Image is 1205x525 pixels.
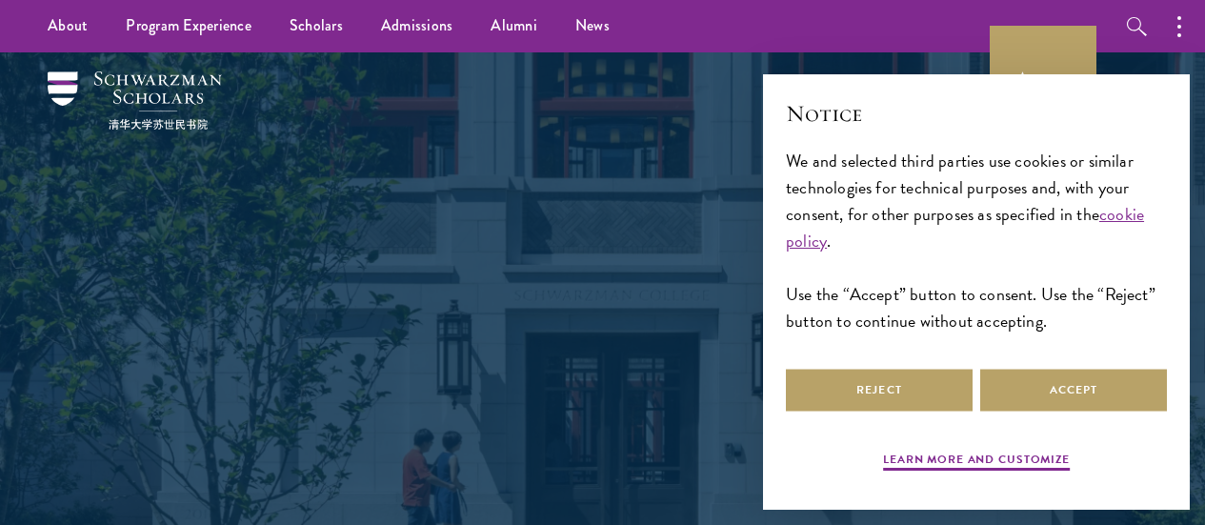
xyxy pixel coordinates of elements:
img: Schwarzman Scholars [48,71,222,130]
a: Apply [990,26,1096,132]
button: Reject [786,369,973,412]
h2: Notice [786,97,1167,130]
button: Accept [980,369,1167,412]
button: Learn more and customize [883,451,1070,474]
div: We and selected third parties use cookies or similar technologies for technical purposes and, wit... [786,148,1167,335]
a: cookie policy [786,201,1144,253]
